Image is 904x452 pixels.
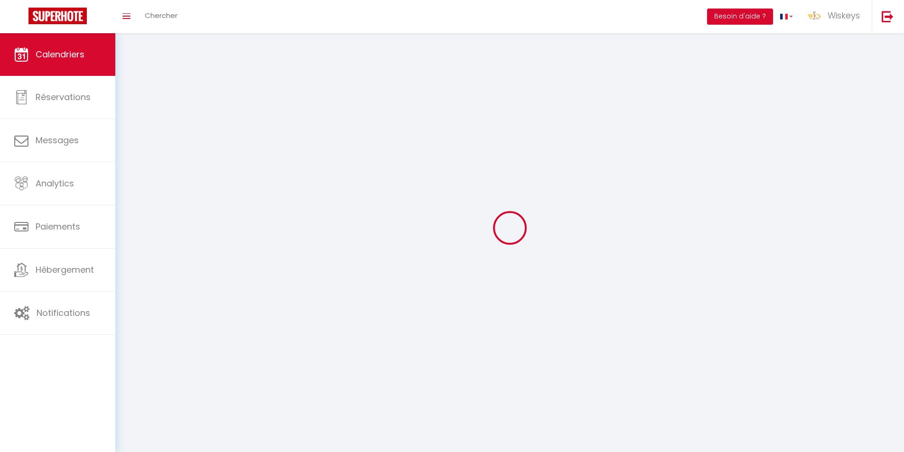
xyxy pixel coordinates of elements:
[145,10,177,20] span: Chercher
[807,9,821,23] img: ...
[36,177,74,189] span: Analytics
[828,9,860,21] span: Wiskeys
[37,307,90,319] span: Notifications
[36,221,80,232] span: Paiements
[882,10,894,22] img: logout
[36,264,94,276] span: Hébergement
[36,48,84,60] span: Calendriers
[36,134,79,146] span: Messages
[36,91,91,103] span: Réservations
[707,9,773,25] button: Besoin d'aide ?
[28,8,87,24] img: Super Booking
